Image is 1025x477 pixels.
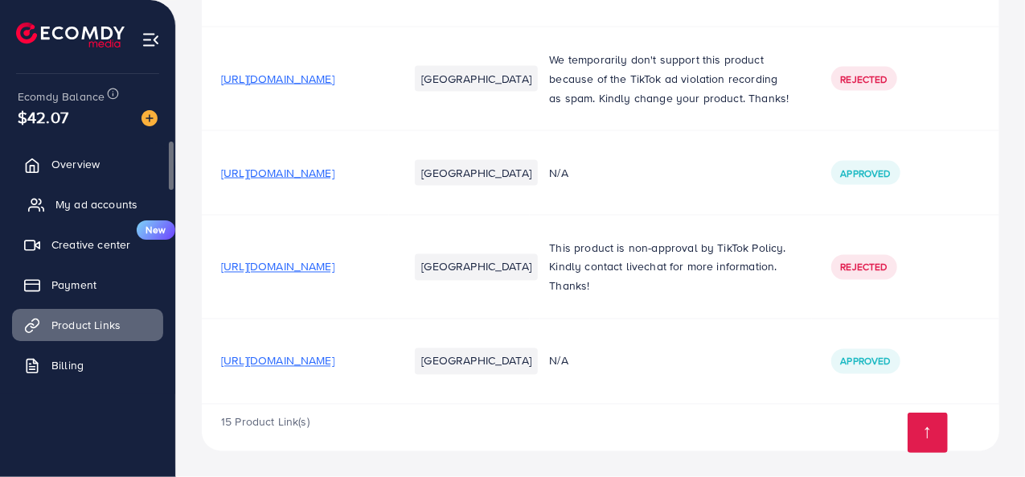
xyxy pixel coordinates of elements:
[12,269,163,301] a: Payment
[12,188,163,220] a: My ad accounts
[221,353,334,369] span: [URL][DOMAIN_NAME]
[841,261,888,274] span: Rejected
[841,355,891,368] span: Approved
[957,405,1013,465] iframe: Chat
[549,238,792,296] p: This product is non-approval by TikTok Policy. Kindly contact livechat for more information. Thanks!
[841,72,888,86] span: Rejected
[51,236,130,253] span: Creative center
[141,31,160,49] img: menu
[141,110,158,126] img: image
[415,66,538,92] li: [GEOGRAPHIC_DATA]
[549,353,568,369] span: N/A
[51,156,100,172] span: Overview
[549,50,792,108] p: We temporarily don't support this product because of the TikTok ad violation recording as spam. K...
[221,414,310,430] span: 15 Product Link(s)
[415,254,538,280] li: [GEOGRAPHIC_DATA]
[221,165,334,181] span: [URL][DOMAIN_NAME]
[51,317,121,333] span: Product Links
[221,71,334,87] span: [URL][DOMAIN_NAME]
[549,165,568,181] span: N/A
[841,167,891,180] span: Approved
[18,105,68,129] span: $42.07
[51,357,84,373] span: Billing
[137,220,175,240] span: New
[221,259,334,275] span: [URL][DOMAIN_NAME]
[16,23,125,47] img: logo
[415,160,538,186] li: [GEOGRAPHIC_DATA]
[12,148,163,180] a: Overview
[18,88,105,105] span: Ecomdy Balance
[55,196,137,212] span: My ad accounts
[51,277,96,293] span: Payment
[12,228,163,261] a: Creative centerNew
[12,349,163,381] a: Billing
[415,348,538,374] li: [GEOGRAPHIC_DATA]
[12,309,163,341] a: Product Links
